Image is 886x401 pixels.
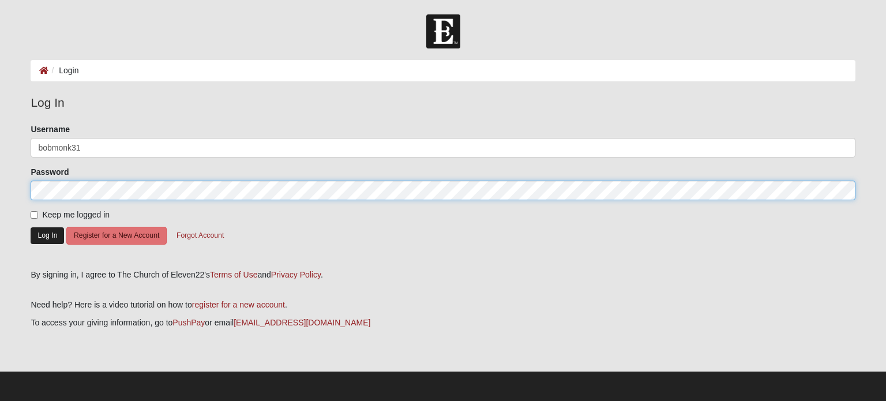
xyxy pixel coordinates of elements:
[31,123,70,135] label: Username
[234,318,370,327] a: [EMAIL_ADDRESS][DOMAIN_NAME]
[192,300,285,309] a: register for a new account
[31,93,855,112] legend: Log In
[31,166,69,178] label: Password
[31,299,855,311] p: Need help? Here is a video tutorial on how to .
[48,65,78,77] li: Login
[31,227,64,244] button: Log In
[210,270,257,279] a: Terms of Use
[169,227,231,245] button: Forgot Account
[31,211,38,219] input: Keep me logged in
[42,210,110,219] span: Keep me logged in
[31,317,855,329] p: To access your giving information, go to or email
[66,227,167,245] button: Register for a New Account
[271,270,321,279] a: Privacy Policy
[31,269,855,281] div: By signing in, I agree to The Church of Eleven22's and .
[172,318,205,327] a: PushPay
[426,14,460,48] img: Church of Eleven22 Logo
